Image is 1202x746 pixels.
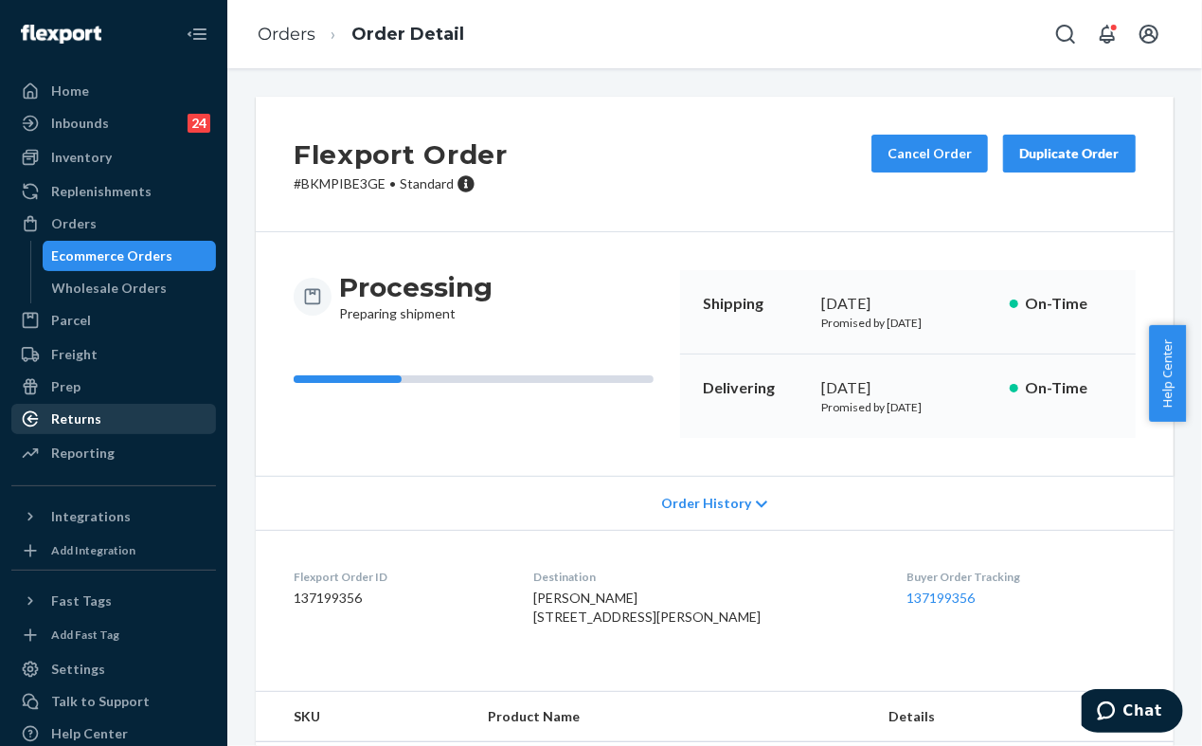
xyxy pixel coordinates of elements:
[21,25,101,44] img: Flexport logo
[703,293,806,315] p: Shipping
[11,686,216,717] button: Talk to Support
[51,82,89,100] div: Home
[1019,144,1120,163] div: Duplicate Order
[51,409,101,428] div: Returns
[473,692,874,742] th: Product Name
[661,494,751,513] span: Order History
[256,692,473,742] th: SKU
[906,590,975,606] a: 137199356
[822,293,995,315] div: [DATE]
[51,114,109,133] div: Inbounds
[51,345,98,364] div: Freight
[822,377,995,399] div: [DATE]
[389,175,396,191] span: •
[1026,293,1113,315] p: On-Time
[874,692,1076,742] th: Details
[294,174,508,193] p: # BKMPIBE3GE
[294,135,508,174] h2: Flexport Order
[11,624,216,646] a: Add Fast Tag
[11,76,216,106] a: Home
[51,148,112,167] div: Inventory
[51,660,105,679] div: Settings
[294,569,503,585] dt: Flexport Order ID
[11,339,216,370] a: Freight
[51,542,135,558] div: Add Integration
[51,444,115,463] div: Reporting
[1026,377,1113,399] p: On-Time
[51,692,150,711] div: Talk to Support
[52,279,168,298] div: Wholesale Orders
[51,377,81,396] div: Prep
[11,501,216,532] button: Integrations
[1149,325,1186,422] button: Help Center
[51,507,131,526] div: Integrations
[339,270,493,323] div: Preparing shipment
[400,175,454,191] span: Standard
[294,589,503,608] dd: 137199356
[1088,15,1126,53] button: Open notifications
[11,142,216,173] a: Inventory
[1076,692,1174,742] th: Qty
[51,311,91,330] div: Parcel
[351,24,464,45] a: Order Detail
[51,591,112,610] div: Fast Tags
[1130,15,1168,53] button: Open account menu
[339,270,493,304] h3: Processing
[906,569,1136,585] dt: Buyer Order Tracking
[242,7,479,63] ol: breadcrumbs
[258,24,315,45] a: Orders
[871,135,988,173] button: Cancel Order
[188,114,210,133] div: 24
[822,315,995,331] p: Promised by [DATE]
[52,246,173,265] div: Ecommerce Orders
[11,539,216,562] a: Add Integration
[51,724,128,743] div: Help Center
[703,377,806,399] p: Delivering
[11,176,216,207] a: Replenishments
[533,569,876,585] dt: Destination
[11,305,216,336] a: Parcel
[11,654,216,684] a: Settings
[51,182,152,201] div: Replenishments
[1082,689,1183,737] iframe: Opens a widget where you can chat to one of our agents
[533,590,761,625] span: [PERSON_NAME] [STREET_ADDRESS][PERSON_NAME]
[11,586,216,616] button: Fast Tags
[11,372,216,402] a: Prep
[43,273,217,303] a: Wholesale Orders
[11,209,216,239] a: Orders
[43,241,217,271] a: Ecommerce Orders
[51,214,97,233] div: Orders
[51,627,119,643] div: Add Fast Tag
[1003,135,1136,173] button: Duplicate Order
[822,399,995,415] p: Promised by [DATE]
[1047,15,1085,53] button: Open Search Box
[11,108,216,138] a: Inbounds24
[178,15,216,53] button: Close Navigation
[11,404,216,434] a: Returns
[11,438,216,468] a: Reporting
